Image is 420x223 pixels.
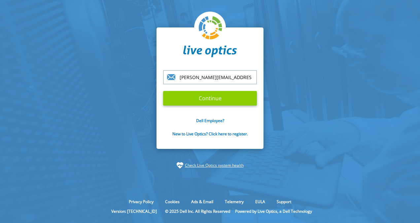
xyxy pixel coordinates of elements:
li: Version: [TECHNICAL_ID] [108,208,160,214]
a: New to Live Optics? Click here to register. [172,131,248,137]
input: email@address.com [163,70,257,84]
li: Powered by Live Optics, a Dell Technology [235,208,312,214]
a: Ads & Email [186,199,218,204]
img: liveoptics-word.svg [183,45,237,57]
a: Support [272,199,296,204]
input: Continue [163,91,257,106]
a: Cookies [160,199,185,204]
a: Privacy Policy [124,199,158,204]
a: Telemetry [220,199,249,204]
img: liveoptics-logo.svg [199,16,223,40]
a: Dell Employee? [196,118,224,123]
img: status-check-icon.svg [177,162,183,169]
li: © 2025 Dell Inc. All Rights Reserved [162,208,233,214]
a: Check Live Optics system health [185,162,244,169]
a: EULA [250,199,270,204]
